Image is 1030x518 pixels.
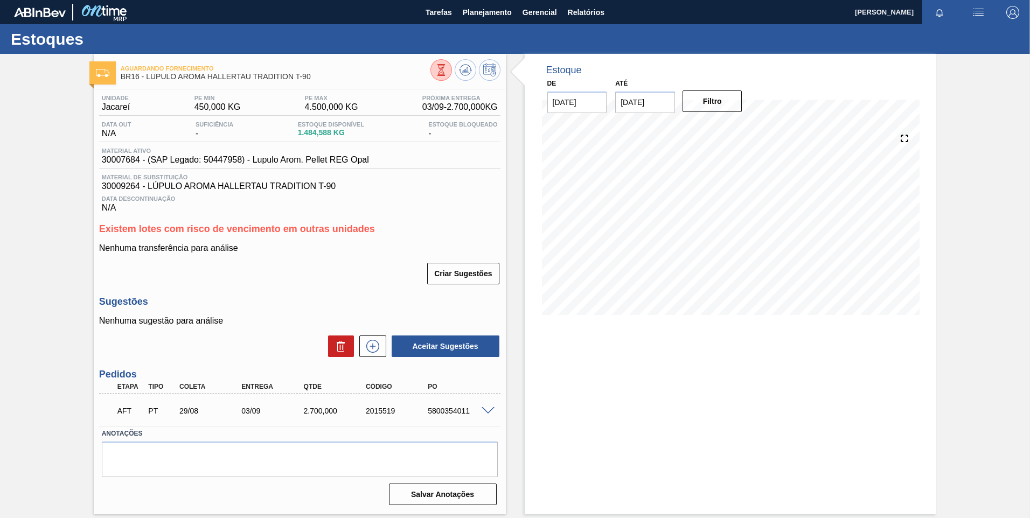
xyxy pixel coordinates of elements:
[177,383,246,390] div: Coleta
[99,369,500,380] h3: Pedidos
[239,407,308,415] div: 03/09/2025
[615,80,628,87] label: Até
[1006,6,1019,19] img: Logout
[305,95,358,101] span: PE MAX
[102,181,498,191] span: 30009264 - LÚPULO AROMA HALLERTAU TRADITION T-90
[463,6,512,19] span: Planejamento
[428,262,500,285] div: Criar Sugestões
[14,8,66,17] img: TNhmsLtSVTkK8tSr43FrP2fwEKptu5GPRR3wAAAABJRU5ErkJggg==
[102,95,130,101] span: Unidade
[99,121,134,138] div: N/A
[298,129,364,137] span: 1.484,588 KG
[194,95,240,101] span: PE MIN
[102,148,369,154] span: Material ativo
[298,121,364,128] span: Estoque Disponível
[972,6,985,19] img: userActions
[427,263,499,284] button: Criar Sugestões
[615,92,675,113] input: dd/mm/yyyy
[102,195,498,202] span: Data Descontinuação
[194,102,240,112] span: 450,000 KG
[386,334,500,358] div: Aceitar Sugestões
[422,102,498,112] span: 03/09 - 2.700,000 KG
[547,92,607,113] input: dd/mm/yyyy
[422,95,498,101] span: Próxima Entrega
[683,90,742,112] button: Filtro
[363,383,433,390] div: Código
[305,102,358,112] span: 4.500,000 KG
[99,223,375,234] span: Existem lotes com risco de vencimento em outras unidades
[96,69,109,77] img: Ícone
[523,6,557,19] span: Gerencial
[323,335,354,357] div: Excluir Sugestões
[479,59,500,81] button: Programar Estoque
[193,121,236,138] div: -
[425,383,495,390] div: PO
[430,59,452,81] button: Visão Geral dos Estoques
[145,383,178,390] div: Tipo
[428,121,497,128] span: Estoque Bloqueado
[392,335,499,357] button: Aceitar Sugestões
[177,407,246,415] div: 29/08/2025
[11,33,202,45] h1: Estoques
[145,407,178,415] div: Pedido de Transferência
[547,80,556,87] label: De
[922,5,957,20] button: Notificações
[426,6,452,19] span: Tarefas
[102,426,498,442] label: Anotações
[354,335,386,357] div: Nova sugestão
[99,191,500,213] div: N/A
[115,383,147,390] div: Etapa
[121,65,430,72] span: Aguardando Fornecimento
[301,383,371,390] div: Qtde
[301,407,371,415] div: 2.700,000
[102,121,131,128] span: Data out
[115,399,147,423] div: Aguardando Fornecimento
[121,73,430,81] span: BR16 - LÚPULO AROMA HALLERTAU TRADITION T-90
[102,102,130,112] span: Jacareí
[426,121,500,138] div: -
[546,65,582,76] div: Estoque
[102,155,369,165] span: 30007684 - (SAP Legado: 50447958) - Lupulo Arom. Pellet REG Opal
[99,243,500,253] p: Nenhuma transferência para análise
[99,296,500,307] h3: Sugestões
[239,383,308,390] div: Entrega
[99,316,500,326] p: Nenhuma sugestão para análise
[568,6,604,19] span: Relatórios
[363,407,433,415] div: 2015519
[117,407,144,415] p: AFT
[102,174,498,180] span: Material de Substituição
[455,59,476,81] button: Atualizar Gráfico
[389,484,497,505] button: Salvar Anotações
[425,407,495,415] div: 5800354011
[196,121,233,128] span: Suficiência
